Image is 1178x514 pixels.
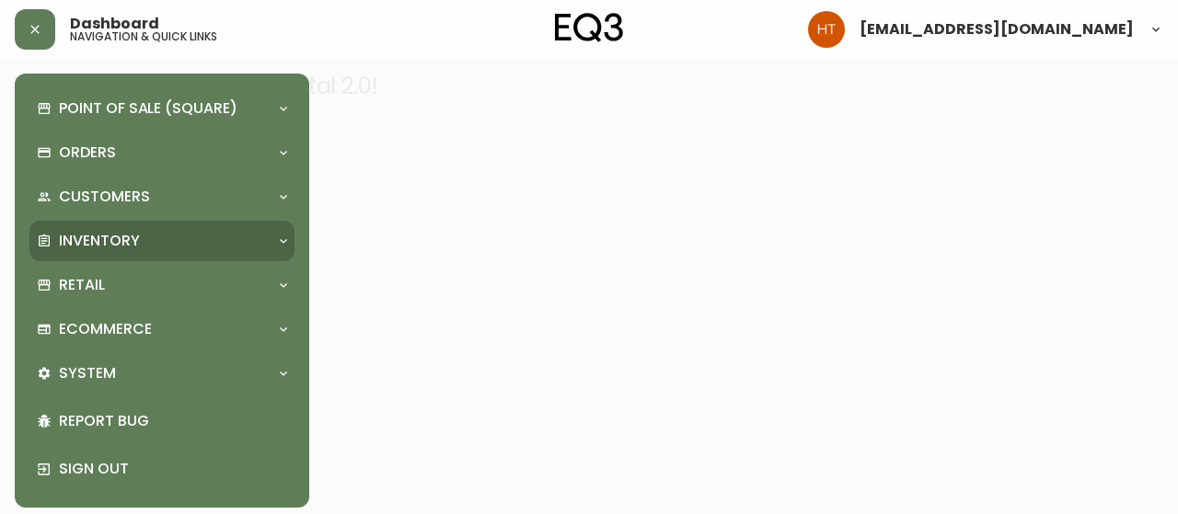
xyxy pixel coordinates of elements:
p: Point of Sale (Square) [59,98,237,119]
p: Ecommerce [59,319,152,339]
div: Sign Out [29,445,294,493]
p: System [59,363,116,383]
p: Retail [59,275,105,295]
div: Customers [29,177,294,217]
h5: navigation & quick links [70,31,217,42]
span: [EMAIL_ADDRESS][DOMAIN_NAME] [860,22,1134,37]
div: Inventory [29,221,294,261]
img: cadcaaaf975f2b29e0fd865e7cfaed0d [808,11,845,48]
div: Ecommerce [29,309,294,349]
div: Orders [29,132,294,173]
img: logo [555,13,623,42]
div: System [29,353,294,394]
p: Sign Out [59,459,287,479]
span: Dashboard [70,17,159,31]
div: Retail [29,265,294,305]
p: Orders [59,143,116,163]
p: Inventory [59,231,140,251]
div: Report Bug [29,397,294,445]
div: Point of Sale (Square) [29,88,294,129]
p: Report Bug [59,411,287,431]
p: Customers [59,187,150,207]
